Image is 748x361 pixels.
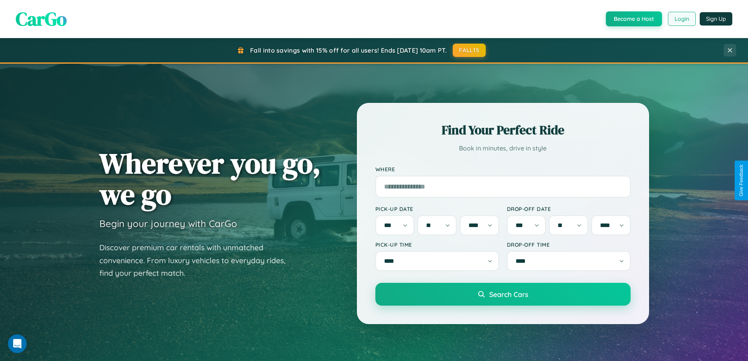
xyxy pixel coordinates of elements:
label: Pick-up Time [375,241,499,248]
span: Search Cars [489,290,528,299]
h3: Begin your journey with CarGo [99,218,237,229]
label: Where [375,166,631,172]
label: Drop-off Time [507,241,631,248]
h1: Wherever you go, we go [99,148,321,210]
button: Become a Host [606,11,662,26]
div: Give Feedback [739,165,744,196]
label: Pick-up Date [375,205,499,212]
p: Discover premium car rentals with unmatched convenience. From luxury vehicles to everyday rides, ... [99,241,296,280]
button: Search Cars [375,283,631,306]
span: Fall into savings with 15% off for all users! Ends [DATE] 10am PT. [250,46,447,54]
p: Book in minutes, drive in style [375,143,631,154]
button: Sign Up [700,12,732,26]
h2: Find Your Perfect Ride [375,121,631,139]
label: Drop-off Date [507,205,631,212]
span: CarGo [16,6,67,32]
button: FALL15 [453,44,486,57]
button: Login [668,12,696,26]
iframe: Intercom live chat [8,334,27,353]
